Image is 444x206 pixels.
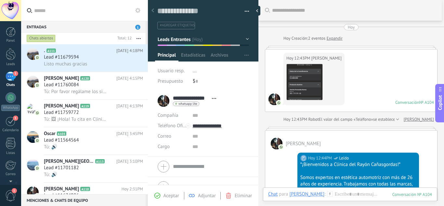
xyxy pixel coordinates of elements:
div: Correo [1,172,20,176]
span: A119 [80,104,90,108]
span: [DATE] 4:15PM [116,75,143,82]
span: Hoy 2:31PM [122,186,143,192]
div: Calendario [1,128,20,132]
div: Hoy [283,35,292,42]
span: Tú: 🔊 [44,144,57,150]
div: *¡Bienvenidos a Clínica del Rayón Cañasgordas!* [300,161,416,168]
span: Eliminar [235,193,252,199]
div: Compañía [158,110,188,121]
div: Conversación [395,100,419,105]
button: Más [132,33,146,44]
div: Hoy [348,24,355,30]
span: [PERSON_NAME] [44,103,79,109]
button: Teléfono Oficina [158,121,188,131]
span: . [44,48,45,54]
span: : [324,191,325,198]
div: № A104 [419,100,434,105]
span: Lead #11759772 [44,109,79,116]
span: El valor del campo «Teléfono» [319,116,373,123]
span: para [279,191,288,198]
div: Entradas [21,21,146,33]
div: Presupuesto [158,76,188,87]
span: 1 [12,188,17,193]
img: icon [35,111,40,115]
span: Aceptar [163,193,179,199]
div: Creación: [283,35,343,42]
span: Tú: Por favor regálame los siguientes datos: ✅Marca de tu vehículo ✅Modelo de tu vehículo ✅Año de... [44,89,107,95]
span: Tú: 🖼 ¡Hola! Tu cita en Clínica del Rayón ha sido confirmada, acá te envió toda la información : ... [44,116,107,122]
div: Chats [1,83,20,87]
span: Carlos Echeverri [271,138,282,149]
span: Carlos Echeverri [268,93,280,105]
span: se establece en «[PHONE_NUMBER]» [373,116,440,123]
div: Hoy 12:43PM [286,55,311,62]
span: Archivos [211,52,228,62]
span: Estadísticas [181,52,205,62]
div: 104 [392,192,432,197]
span: Listo muchas gracias [44,61,87,67]
div: Carlos Echeverri [289,191,324,197]
div: $ [193,76,249,87]
span: [PERSON_NAME] [44,75,79,82]
img: icon [35,83,40,88]
span: [PERSON_NAME] [44,186,79,192]
div: WhatsApp [1,105,20,111]
span: Robot [308,117,319,122]
span: Lead #11564564 [44,137,79,144]
span: [DATE] 3:45PM [116,130,143,137]
div: Leads [1,62,20,66]
a: Expandir [327,35,343,42]
a: [PERSON_NAME] [404,116,434,123]
a: avataricon[PERSON_NAME]A119[DATE] 4:13PMLead #11759772Tú: 🖼 ¡Hola! Tu cita en Clínica del Rayón h... [21,100,148,127]
img: com.amocrm.amocrmwa.svg [279,145,283,149]
div: Ocultar [254,6,260,16]
span: Oscar [44,130,56,137]
span: [DATE] 4:18PM [116,48,143,54]
div: Total: 12 [115,35,132,42]
span: 1 [13,116,18,121]
div: Cargo [158,142,188,152]
div: Hoy 12:43PM [283,116,308,123]
span: A113 [95,159,105,163]
span: A110 [80,187,90,191]
img: icon [35,55,40,60]
span: [PERSON_NAME][GEOGRAPHIC_DATA] [44,158,94,165]
span: Leído [339,155,349,161]
span: A103 [57,131,66,136]
span: [DATE] 3:10PM [116,158,143,165]
span: Adjuntar [198,193,216,199]
span: 1 [13,71,18,76]
span: 1 [135,25,140,30]
img: com.amocrm.amocrmwa.svg [277,101,281,105]
span: Principal [158,52,176,62]
a: avataricon.A111[DATE] 4:18PMLead #11679594Listo muchas gracias [21,44,148,72]
span: Tú: 🔊 [44,172,57,178]
div: Chats abiertos [27,34,56,42]
span: Lead #11674986 [44,192,79,199]
div: Panel [1,39,20,43]
img: a4162f5a-b546-46dd-ac48-4710eeba728e [287,64,322,100]
span: Lead #11760084 [44,82,79,88]
a: avataricon[PERSON_NAME][GEOGRAPHIC_DATA]A113[DATE] 3:10PMLead #11701182Tú: 🔊 [21,155,148,182]
a: avataricon[PERSON_NAME]A120[DATE] 4:15PMLead #11760084Tú: Por favor regálame los siguientes datos... [21,72,148,99]
span: Copilot [437,95,443,110]
span: #agregar etiquetas [160,23,195,28]
div: Menciones & Chats de equipo [21,194,146,206]
span: Teléfono Oficina [158,123,191,129]
span: whatsapp lite [178,102,197,105]
img: icon [35,194,40,198]
div: Hoy 12:44PM [308,155,333,161]
div: Usuario resp. [158,66,188,76]
div: Listas [1,151,20,155]
button: Correo [158,131,171,142]
img: icon [35,166,40,171]
span: [DATE] 4:13PM [116,103,143,109]
span: Lead #11701182 [44,165,79,171]
span: A120 [80,76,90,80]
span: A111 [46,48,56,53]
span: ... [193,68,197,74]
span: Carlos Echeverri [311,55,342,62]
span: Correo [158,133,171,139]
img: icon [35,138,40,143]
span: Carlos Echeverri [286,141,321,147]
